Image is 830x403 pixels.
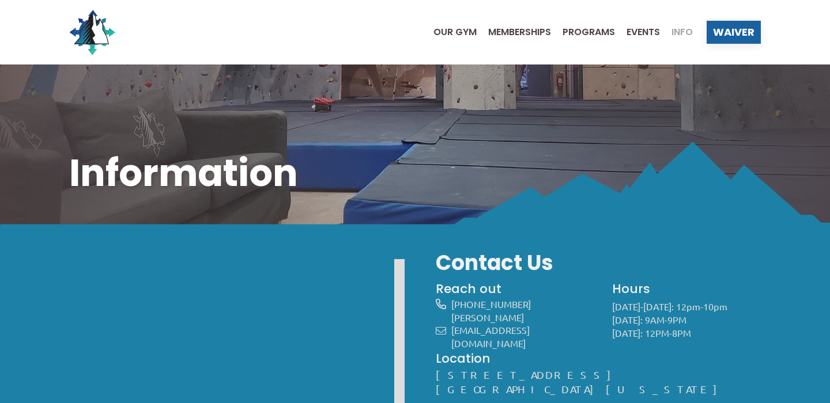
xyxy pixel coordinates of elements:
[612,300,761,339] p: [DATE]-[DATE]: 12pm-10pm [DATE]: 9AM-9PM [DATE]: 12PM-8PM
[660,28,693,37] a: Info
[627,28,660,37] span: Events
[433,28,477,37] span: Our Gym
[451,311,530,349] a: [PERSON_NAME][EMAIL_ADDRESS][DOMAIN_NAME]
[713,27,754,37] span: Waiver
[69,9,115,55] img: North Wall Logo
[612,280,761,298] h4: Hours
[707,21,761,44] a: Waiver
[488,28,551,37] span: Memberships
[615,28,660,37] a: Events
[551,28,615,37] a: Programs
[436,280,593,298] h4: Reach out
[436,249,761,277] h3: Contact Us
[436,368,729,395] a: [STREET_ADDRESS][GEOGRAPHIC_DATA][US_STATE]
[422,28,477,37] a: Our Gym
[563,28,615,37] span: Programs
[451,298,531,310] a: [PHONE_NUMBER]
[477,28,551,37] a: Memberships
[671,28,693,37] span: Info
[436,350,761,367] h4: Location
